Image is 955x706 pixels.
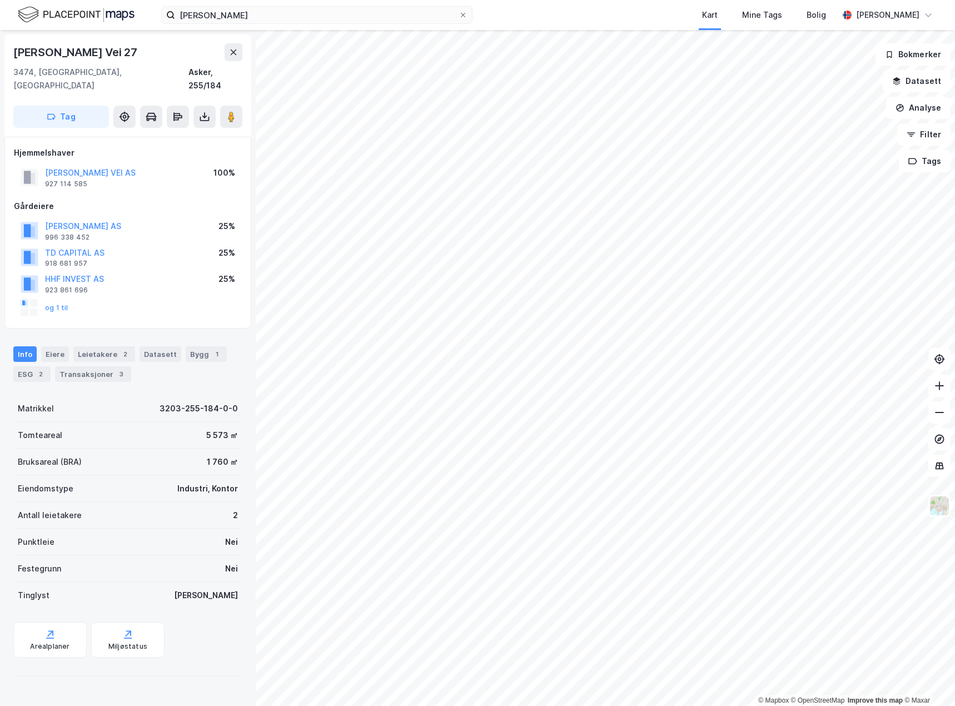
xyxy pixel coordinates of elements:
div: Miljøstatus [108,642,147,651]
img: Z [929,495,950,516]
div: 2 [233,509,238,522]
div: Kontrollprogram for chat [899,653,955,706]
button: Tag [13,106,109,128]
div: Bolig [807,8,826,22]
div: 996 338 452 [45,233,89,242]
div: Eiendomstype [18,482,73,495]
div: Nei [225,562,238,575]
div: Industri, Kontor [177,482,238,495]
button: Bokmerker [876,43,951,66]
div: 5 573 ㎡ [206,429,238,442]
div: Hjemmelshaver [14,146,242,160]
div: [PERSON_NAME] [174,589,238,602]
div: 25% [218,272,235,286]
div: Bruksareal (BRA) [18,455,82,469]
div: 2 [120,349,131,360]
iframe: Chat Widget [899,653,955,706]
div: Datasett [140,346,181,362]
div: Tinglyst [18,589,49,602]
div: 100% [213,166,235,180]
a: Mapbox [758,697,789,704]
div: Festegrunn [18,562,61,575]
div: 2 [35,369,46,380]
a: OpenStreetMap [791,697,845,704]
div: Tomteareal [18,429,62,442]
img: logo.f888ab2527a4732fd821a326f86c7f29.svg [18,5,135,24]
div: Nei [225,535,238,549]
div: Asker, 255/184 [188,66,242,92]
div: 3474, [GEOGRAPHIC_DATA], [GEOGRAPHIC_DATA] [13,66,188,92]
div: [PERSON_NAME] [856,8,919,22]
div: Gårdeiere [14,200,242,213]
div: Info [13,346,37,362]
div: 25% [218,220,235,233]
div: Eiere [41,346,69,362]
div: 918 681 957 [45,259,87,268]
div: [PERSON_NAME] Vei 27 [13,43,140,61]
div: Kart [702,8,718,22]
button: Datasett [883,70,951,92]
div: Leietakere [73,346,135,362]
button: Analyse [886,97,951,119]
div: Antall leietakere [18,509,82,522]
div: 927 114 585 [45,180,87,188]
div: Matrikkel [18,402,54,415]
a: Improve this map [848,697,903,704]
div: ESG [13,366,51,382]
div: Bygg [186,346,227,362]
input: Søk på adresse, matrikkel, gårdeiere, leietakere eller personer [175,7,459,23]
div: Arealplaner [30,642,69,651]
div: 1 [211,349,222,360]
button: Tags [899,150,951,172]
div: 3203-255-184-0-0 [160,402,238,415]
div: 3 [116,369,127,380]
div: 1 760 ㎡ [207,455,238,469]
button: Filter [897,123,951,146]
div: 25% [218,246,235,260]
div: 923 861 696 [45,286,88,295]
div: Punktleie [18,535,54,549]
div: Transaksjoner [55,366,131,382]
div: Mine Tags [742,8,782,22]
